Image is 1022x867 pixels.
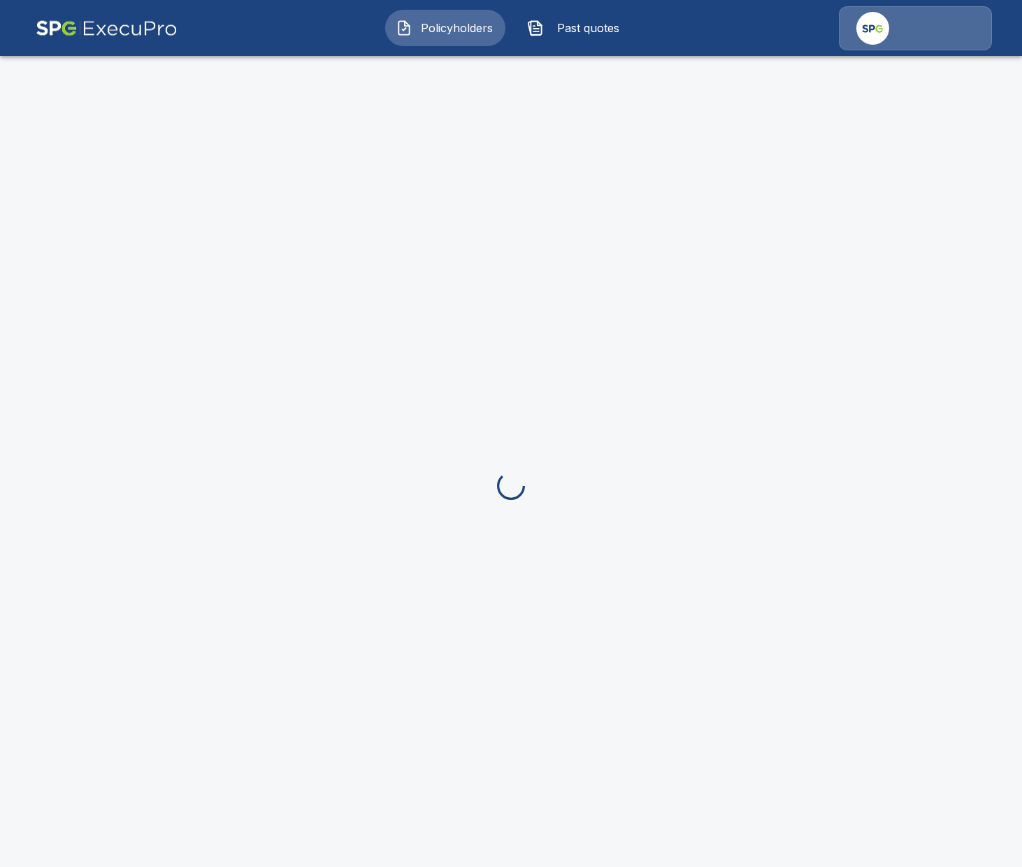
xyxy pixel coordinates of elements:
span: Policyholders [418,20,495,36]
img: AA Logo [36,6,178,50]
img: Policyholders Icon [396,20,412,36]
button: Policyholders IconPolicyholders [385,10,505,46]
span: Past quotes [549,20,626,36]
img: Past quotes Icon [527,20,544,36]
button: Past quotes IconPast quotes [517,10,637,46]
